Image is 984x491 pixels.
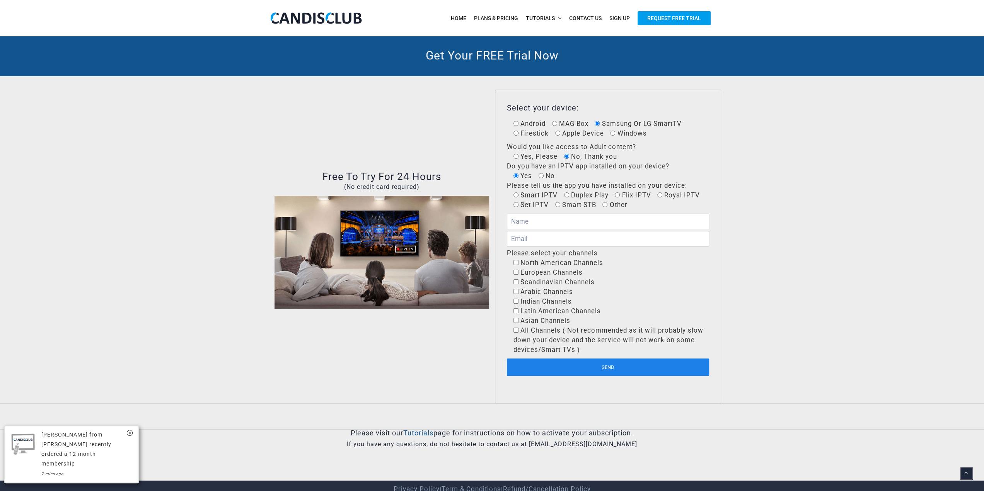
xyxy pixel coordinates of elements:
span: North American Channels [518,259,603,267]
span: Please visit our page for instructions on how to activate your subscription. [351,429,633,437]
input: North American Channels [513,260,518,265]
span: (No credit card required) [344,183,420,190]
span: Free To Try For 24 Hours [322,171,441,182]
input: Asian Channels [513,318,518,323]
input: Windows [610,131,615,136]
span: Set IPTV [518,201,549,209]
div: Would you like access to Adult content? [507,142,709,161]
img: close [127,430,133,436]
div: Please tell us the app you have installed on your device: [507,181,709,210]
div: Do you have an IPTV app installed on your device? [507,161,709,181]
input: Arabic Channels [513,289,518,294]
input: European Channels [513,270,518,275]
input: Email [507,231,709,246]
span: Contact Us [569,15,602,21]
input: No [539,173,544,178]
span: No [544,172,555,180]
img: CandisClub [270,12,363,25]
input: Indian Channels [513,299,518,304]
span: Get Your FREE Trial Now [426,49,559,62]
span: MAG Box [557,120,588,127]
span: Other [607,201,627,209]
span: Select your device: [507,103,579,112]
a: Request Free Trial [634,10,715,26]
span: If you have any questions, do not hesitate to contact us at [EMAIL_ADDRESS][DOMAIN_NAME] [347,440,637,448]
input: Name [507,214,709,229]
span: Home [451,15,466,21]
span: Flix IPTV [620,191,651,199]
input: Latin American Channels [513,308,518,313]
input: Apple Device [555,131,560,136]
span: All Channels ( Not recommended as it will probably slow down your device and the service will not... [513,326,703,353]
span: Latin American Channels [518,307,601,315]
input: Duplex Play [564,192,569,197]
input: Samsung Or LG SmartTV [595,121,600,126]
input: Set IPTV [513,202,518,207]
span: Yes, Please [518,153,558,160]
span: Smart IPTV [518,191,558,199]
input: Scandinavian Channels [513,279,518,284]
a: Contact Us [565,10,605,26]
input: Yes [513,173,518,178]
input: Royal IPTV [657,192,662,197]
input: Smart IPTV [513,192,518,197]
span: Plans & Pricing [474,15,518,21]
input: Firestick [513,131,518,136]
input: Yes, Please [513,154,518,159]
input: Send [507,358,709,376]
span: European Channels [518,268,583,276]
span: Request Free Trial [638,11,711,25]
span: Windows [615,129,646,137]
a: Tutorials [403,429,433,437]
span: Duplex Play [569,191,609,199]
span: Tutorials [526,15,555,21]
a: Back to top [960,467,972,479]
img: icon.png [9,430,38,458]
span: No, Thank you [569,153,617,160]
span: Arabic Channels [518,288,573,296]
a: Plans & Pricing [470,10,522,26]
span: Sign Up [609,15,630,21]
span: Royal IPTV [662,191,700,199]
span: Yes [518,172,532,180]
span: Apple Device [560,129,604,137]
a: Home [447,10,470,26]
input: Other [602,202,607,207]
span: Indian Channels [518,297,572,305]
span: Samsung Or LG SmartTV [600,120,681,127]
span: Firestick [518,129,549,137]
a: Tutorials [522,10,565,26]
input: Smart STB [555,202,560,207]
input: No, Thank you [564,154,569,159]
a: Sign Up [605,10,634,26]
span: Smart STB [560,201,596,209]
input: MAG Box [552,121,557,126]
span: Asian Channels [518,317,570,325]
div: [PERSON_NAME] from [PERSON_NAME] recently ordered a 12-month membership [41,430,119,479]
small: 7 mins ago [41,472,64,476]
input: Flix IPTV [615,192,620,197]
input: Android [513,121,518,126]
input: All Channels ( Not recommended as it will probably slow down your device and the service will not... [513,328,518,333]
span: Scandinavian Channels [518,278,595,286]
div: Please select your channels [507,248,709,355]
span: Android [518,120,546,127]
